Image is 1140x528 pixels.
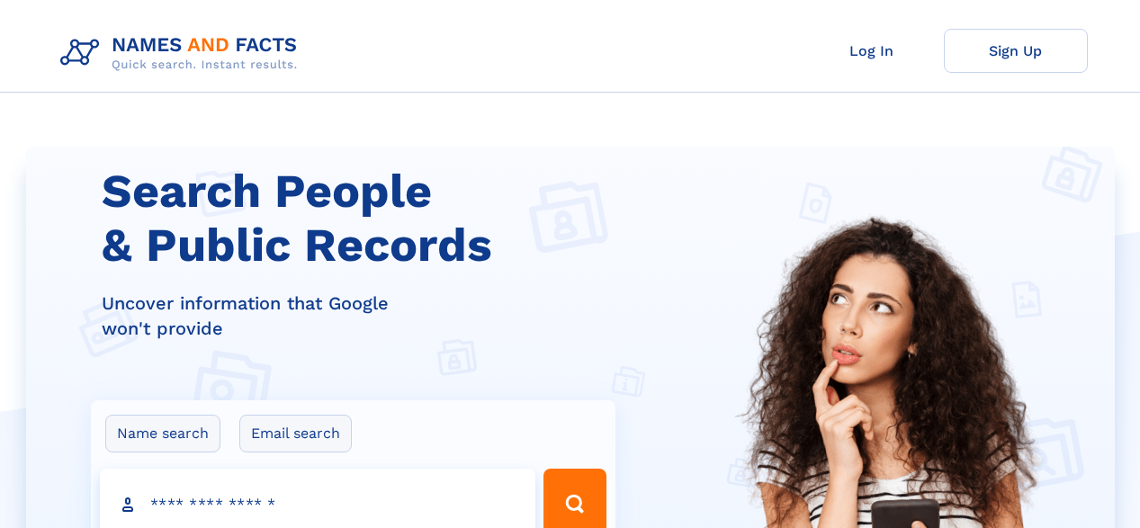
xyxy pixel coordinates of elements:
[102,291,627,341] div: Uncover information that Google won't provide
[800,29,944,73] a: Log In
[944,29,1088,73] a: Sign Up
[53,29,312,77] img: Logo Names and Facts
[102,165,627,273] h1: Search People & Public Records
[105,415,220,452] label: Name search
[239,415,352,452] label: Email search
